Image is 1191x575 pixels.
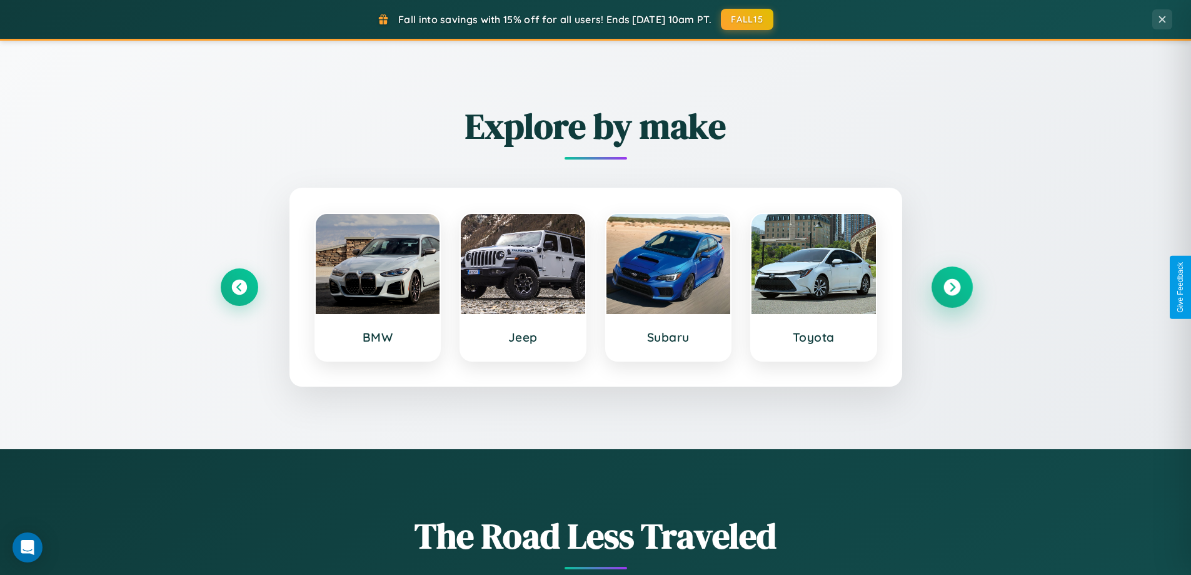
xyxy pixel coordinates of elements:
h1: The Road Less Traveled [221,512,971,560]
h3: Jeep [473,330,573,345]
h3: Subaru [619,330,718,345]
button: FALL15 [721,9,773,30]
div: Open Intercom Messenger [13,532,43,562]
h2: Explore by make [221,102,971,150]
h3: BMW [328,330,428,345]
div: Give Feedback [1176,262,1185,313]
span: Fall into savings with 15% off for all users! Ends [DATE] 10am PT. [398,13,711,26]
h3: Toyota [764,330,863,345]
